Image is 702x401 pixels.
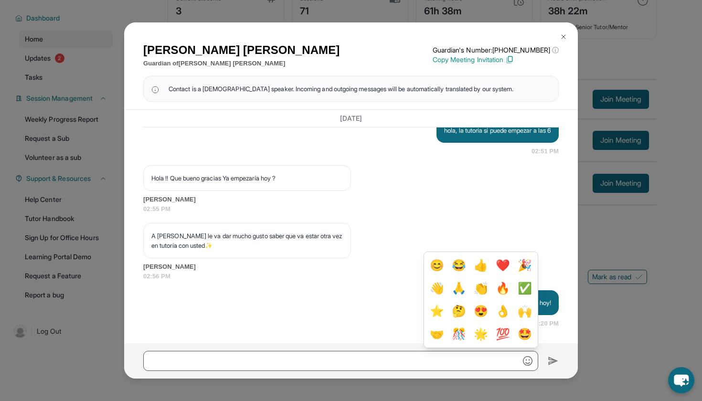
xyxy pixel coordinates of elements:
[472,279,490,298] button: 👏
[151,173,343,183] p: Hola !! Que bueno gracias Ya empezaría hoy ?
[494,256,512,275] button: ❤️
[505,55,514,64] img: Copy Icon
[143,272,559,281] span: 02:56 PM
[472,325,490,344] button: 🌟
[516,256,534,275] button: 🎉
[523,356,532,366] img: Emoji
[450,325,468,344] button: 🎊
[450,279,468,298] button: 🙏
[532,319,559,328] span: 03:20 PM
[472,256,490,275] button: 👍
[143,204,559,214] span: 02:55 PM
[143,42,340,59] h1: [PERSON_NAME] [PERSON_NAME]
[516,302,534,321] button: 🙌
[143,262,559,272] span: [PERSON_NAME]
[516,325,534,344] button: 🤩
[428,325,446,344] button: 🤝
[532,147,559,156] span: 02:51 PM
[433,45,559,55] p: Guardian's Number: [PHONE_NUMBER]
[169,84,513,94] span: Contact is a [DEMOGRAPHIC_DATA] speaker. Incoming and outgoing messages will be automatically tra...
[494,302,512,321] button: 👌
[494,325,512,344] button: 💯
[516,279,534,298] button: ✅
[151,84,159,94] img: info Icon
[548,355,559,367] img: Send icon
[428,256,446,275] button: 😊
[428,279,446,298] button: 👋
[472,302,490,321] button: 😍
[494,279,512,298] button: 🔥
[552,45,559,55] span: ⓘ
[428,302,446,321] button: ⭐
[433,55,559,64] p: Copy Meeting Invitation
[444,126,551,135] p: hola, la tutoria si puede empezar a las 6
[143,59,340,68] p: Guardian of [PERSON_NAME] [PERSON_NAME]
[143,195,559,204] span: [PERSON_NAME]
[560,33,567,41] img: Close Icon
[450,302,468,321] button: 🤔
[151,231,343,250] p: A [PERSON_NAME] le va dar mucho gusto saber que va estar otra vez en tutoría con usted✨
[450,256,468,275] button: 😂
[143,114,559,123] h3: [DATE]
[668,367,694,393] button: chat-button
